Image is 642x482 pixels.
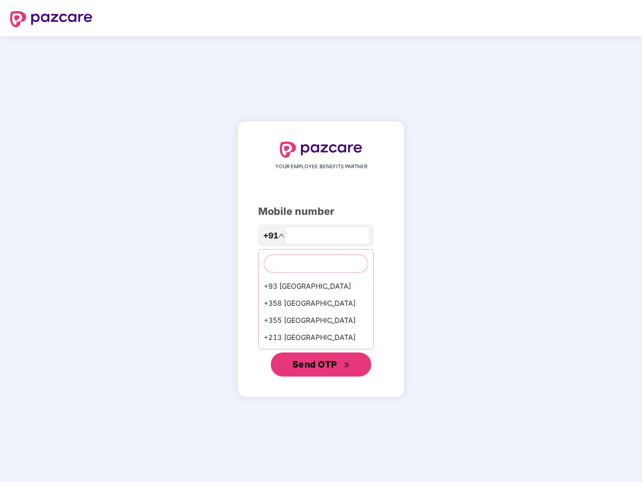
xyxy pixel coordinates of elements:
span: +91 [263,229,278,242]
img: logo [10,11,92,27]
span: up [278,232,284,238]
button: Send OTPdouble-right [271,352,371,377]
div: +213 [GEOGRAPHIC_DATA] [259,329,373,346]
span: YOUR EMPLOYEE BENEFITS PARTNER [275,163,367,171]
span: Send OTP [292,359,337,370]
div: +355 [GEOGRAPHIC_DATA] [259,312,373,329]
div: +1684 AmericanSamoa [259,346,373,363]
span: double-right [344,362,350,369]
div: Mobile number [258,204,384,219]
div: +93 [GEOGRAPHIC_DATA] [259,278,373,295]
img: logo [280,142,362,158]
div: +358 [GEOGRAPHIC_DATA] [259,295,373,312]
